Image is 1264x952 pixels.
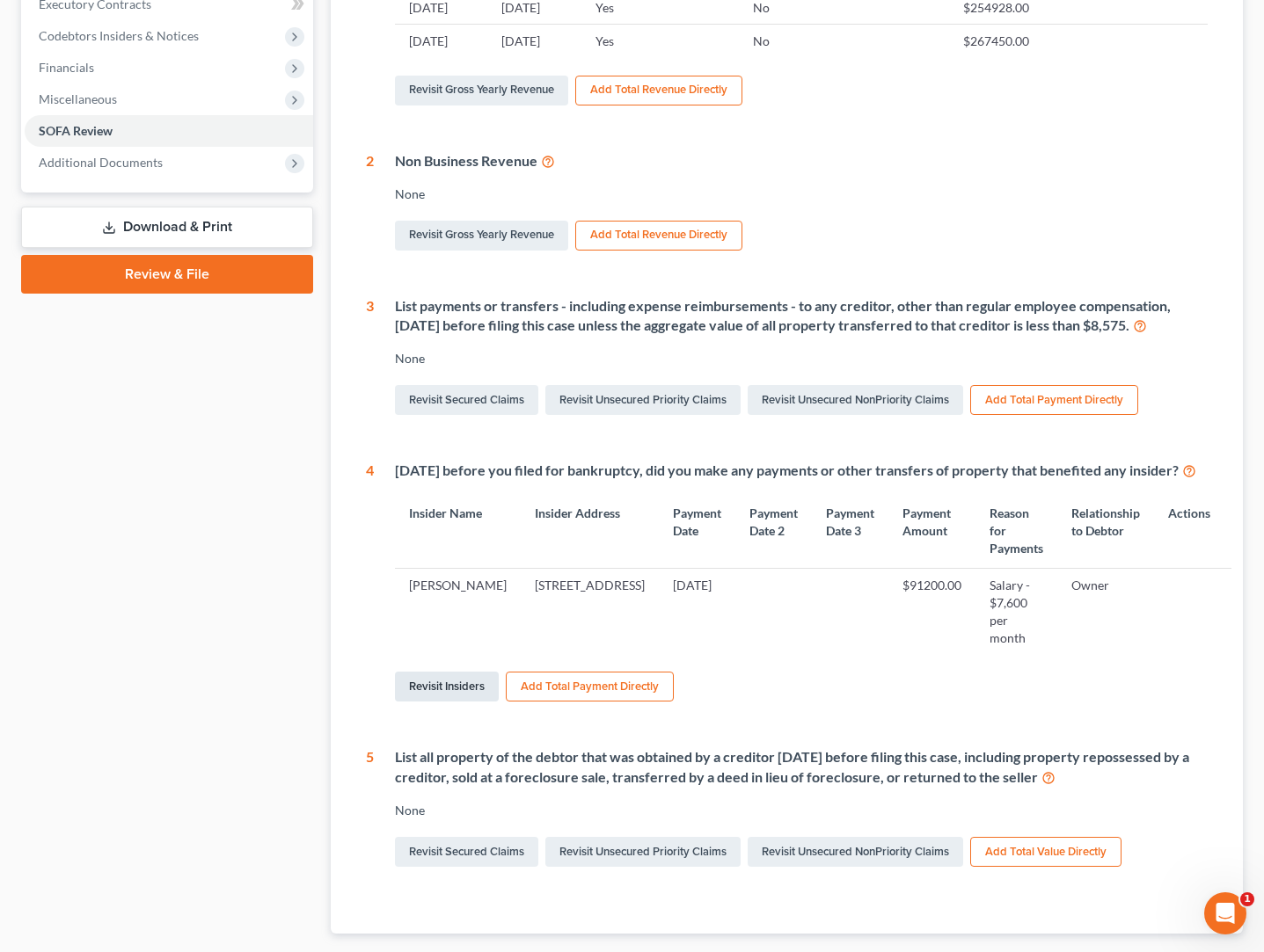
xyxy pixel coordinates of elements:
td: $91200.00 [888,568,975,654]
span: Miscellaneous [39,91,117,106]
td: [STREET_ADDRESS] [521,568,659,654]
th: Insider Address [521,495,659,568]
a: Download & Print [21,207,313,248]
td: Salary - $7,600 per month [975,568,1057,654]
div: 3 [366,296,374,419]
a: SOFA Review [25,115,313,147]
a: Revisit Secured Claims [395,385,538,415]
th: Relationship to Debtor [1057,495,1154,568]
button: Add Total Revenue Directly [575,221,742,251]
button: Add Total Payment Directly [970,385,1138,415]
div: 4 [366,461,374,705]
a: Revisit Unsecured NonPriority Claims [748,837,963,867]
span: 1 [1240,892,1254,906]
a: Review & File [21,255,313,294]
div: List all property of the debtor that was obtained by a creditor [DATE] before filing this case, i... [395,747,1208,788]
div: None [395,802,1208,819]
div: None [395,185,1208,203]
a: Revisit Gross Yearly Revenue [395,76,568,105]
div: [DATE] before you filed for bankruptcy, did you make any payments or other transfers of property ... [395,461,1216,481]
td: [PERSON_NAME] [395,568,521,654]
div: 2 [366,151,374,254]
a: Revisit Unsecured Priority Claims [545,837,741,867]
a: Revisit Gross Yearly Revenue [395,221,568,251]
td: Owner [1057,568,1154,654]
a: Revisit Unsecured NonPriority Claims [748,385,963,415]
span: Financials [39,60,94,75]
td: No [739,25,806,58]
button: Add Total Revenue Directly [575,76,742,105]
td: [DATE] [659,568,735,654]
td: Yes [581,25,739,58]
th: Actions [1154,495,1231,568]
td: [DATE] [395,25,487,58]
div: List payments or transfers - including expense reimbursements - to any creditor, other than regul... [395,296,1208,337]
th: Insider Name [395,495,521,568]
span: SOFA Review [39,123,113,138]
a: Revisit Secured Claims [395,837,538,867]
span: Codebtors Insiders & Notices [39,28,199,43]
a: Revisit Unsecured Priority Claims [545,385,741,415]
div: Non Business Revenue [395,151,1208,171]
div: None [395,350,1208,367]
th: Reason for Payments [975,495,1057,568]
th: Payment Date [659,495,735,568]
td: [DATE] [487,25,581,58]
iframe: Intercom live chat [1204,892,1246,934]
th: Payment Date 2 [735,495,812,568]
div: 5 [366,747,374,870]
button: Add Total Value Directly [970,837,1122,867]
a: Revisit Insiders [395,672,499,701]
td: $267450.00 [949,25,1122,58]
span: Additional Documents [39,155,163,170]
th: Payment Date 3 [812,495,888,568]
button: Add Total Payment Directly [506,672,674,701]
th: Payment Amount [888,495,975,568]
